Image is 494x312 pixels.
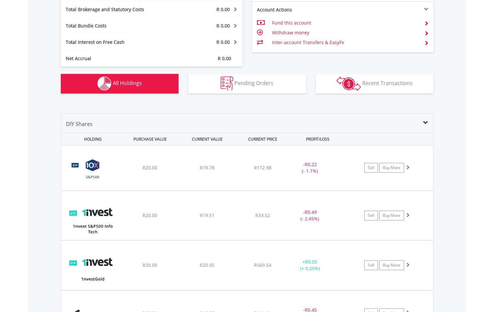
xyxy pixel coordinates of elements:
span: R 0.00 [216,23,230,29]
span: R 0.00 [216,39,230,45]
a: Buy More [379,211,404,220]
span: R 0.00 [218,55,231,61]
div: CURRENT PRICE [236,133,288,145]
a: Sell [364,163,378,173]
div: PURCHASE VALUE [122,133,178,145]
img: EQU.ZA.CSP500.png [64,154,121,189]
span: DIY Shares [66,120,93,128]
span: R20.05 [200,262,214,268]
div: - (- 2.45%) [285,209,335,222]
span: R19.51 [200,212,214,218]
div: Net Accrual [61,55,167,62]
img: pending_instructions-wht.png [221,77,233,91]
td: Withdraw money [272,28,419,38]
div: CURRENT VALUE [179,133,235,145]
div: HOLDING [61,133,121,145]
span: All Holdings [113,79,142,87]
span: R19.78 [200,165,214,171]
div: PROFIT/LOSS [290,133,346,145]
div: - (- 1.1%) [285,161,335,174]
span: R20.00 [143,165,157,171]
a: Buy More [379,163,404,173]
span: R20.00 [143,212,157,218]
span: R20.00 [143,262,157,268]
span: R0.05 [305,259,317,265]
span: R 0.00 [216,6,230,12]
img: EQU.ZA.ETF5IT.png [64,199,121,238]
div: Total Interest on Free Cash [61,39,167,45]
span: Recent Transactions [362,79,413,87]
div: Total Brokerage and Statutory Costs [61,6,167,13]
span: R0.49 [305,209,317,215]
span: R0.22 [305,161,317,167]
div: + (+ 0.25%) [285,259,335,272]
img: holdings-wht.png [97,77,111,91]
button: All Holdings [61,74,179,94]
div: Total Bundle Costs [61,23,167,29]
div: Account Actions [252,7,343,13]
span: R112.98 [254,165,271,171]
span: Pending Orders [234,79,273,87]
span: R33.52 [255,212,270,218]
span: R569.54 [254,262,271,268]
button: Pending Orders [188,74,306,94]
img: transactions-zar-wht.png [336,77,361,91]
img: EQU.ZA.ETFGLD.png [64,249,121,288]
td: Inter-account Transfers & EasyFx [272,38,419,47]
a: Sell [364,260,378,270]
a: Buy More [379,260,404,270]
td: Fund this account [272,18,419,28]
a: Sell [364,211,378,220]
button: Recent Transactions [316,74,434,94]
